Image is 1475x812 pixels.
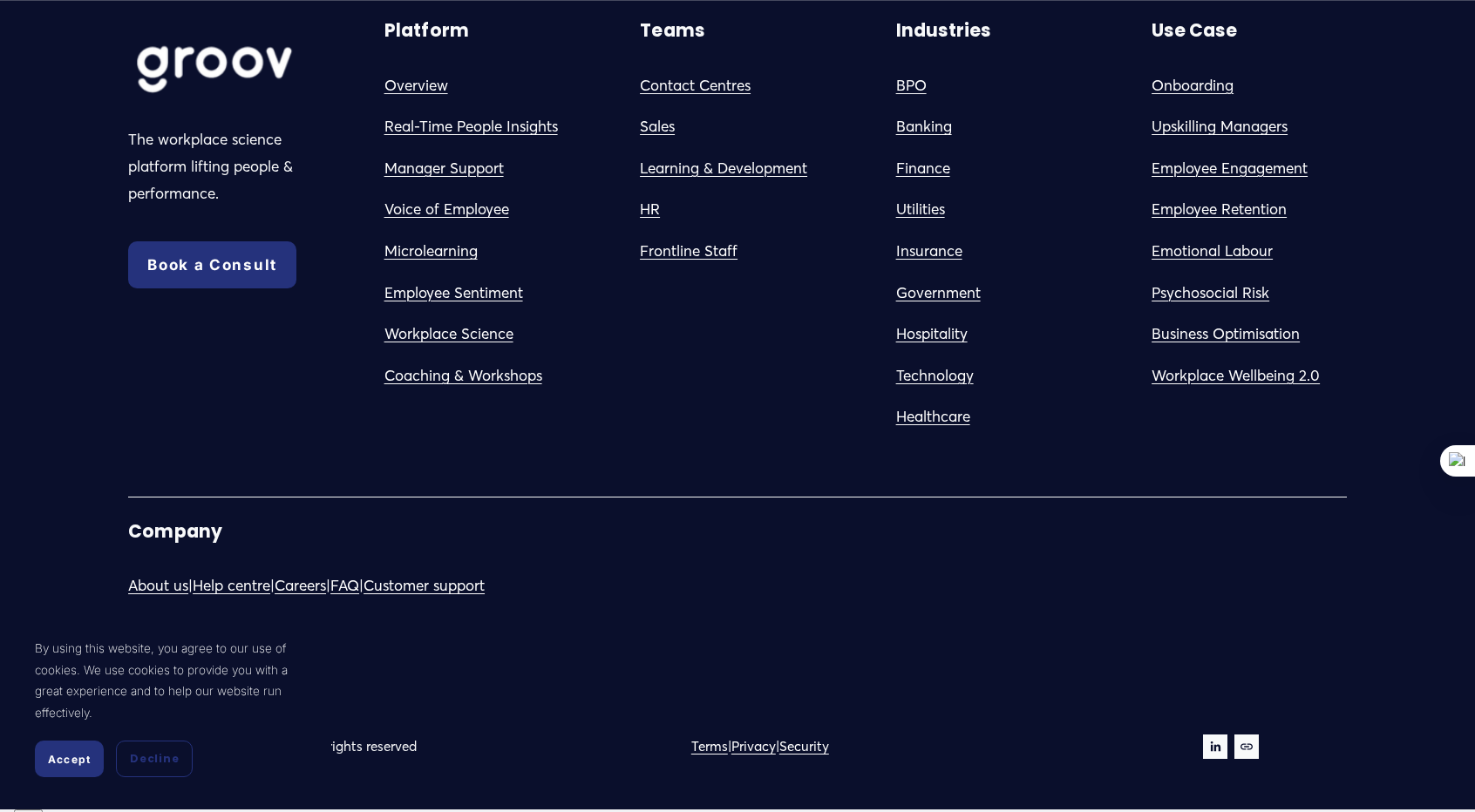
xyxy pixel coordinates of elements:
a: Sales [640,113,675,140]
p: The workplace science platform lifting people & performance. [128,126,323,206]
a: Coaching & Workshops [384,362,542,389]
a: Government [896,280,981,307]
a: Hospitality [896,321,968,348]
section: Cookie banner [17,620,331,795]
a: Business Optimisation [1152,321,1300,348]
a: Technology [896,362,974,389]
a: Manager Support [384,155,504,182]
a: Emotional Labour [1152,238,1273,265]
a: Book a Consult [128,241,296,288]
p: | | [691,734,1091,759]
a: Workplace Wellbein [1152,362,1286,389]
span: Decline [130,751,179,767]
a: URL [1234,734,1259,759]
a: Customer support [364,572,485,599]
a: About us [128,572,188,599]
a: Employee Retention [1152,196,1287,223]
a: HR [640,196,660,223]
a: Contact Centres [640,72,751,99]
p: By using this website, you agree to our use of cookies. We use cookies to provide you with a grea... [35,638,314,723]
strong: Use Case [1152,18,1237,43]
a: Healthcare [896,403,970,430]
a: Careers [275,572,326,599]
strong: Industries [896,18,991,43]
p: | | | | [128,572,732,599]
a: Real-Time People Insights [384,113,558,140]
strong: Teams [640,18,704,43]
a: Onboarding [1152,72,1234,99]
a: Voice of Employee [384,196,509,223]
a: Frontline Staff [640,238,737,265]
a: Utilities [896,196,945,223]
a: Upskilling Managers [1152,113,1288,140]
strong: Platform [384,18,470,43]
a: Banking [896,113,952,140]
a: Employee Sentiment [384,280,523,307]
a: Learning & Development [640,155,807,182]
a: BPO [896,72,927,99]
a: Help centre [193,572,270,599]
a: g 2.0 [1286,362,1320,389]
a: Employee Engagement [1152,155,1308,182]
a: Workplace Science [384,321,513,348]
p: Copyright © 2024 Groov Ltd. All rights reserved [128,734,732,759]
a: LinkedIn [1203,734,1227,759]
a: Security [779,734,829,759]
button: Accept [35,741,104,777]
a: Psychosocial Risk [1152,280,1269,307]
a: Insurance [896,238,962,265]
a: FAQ [330,572,359,599]
a: Finance [896,155,950,182]
span: Accept [48,753,91,766]
a: Microlearning [384,238,478,265]
a: Privacy [731,734,776,759]
button: Decline [116,741,193,777]
a: Terms [691,734,728,759]
strong: Company [128,519,222,544]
